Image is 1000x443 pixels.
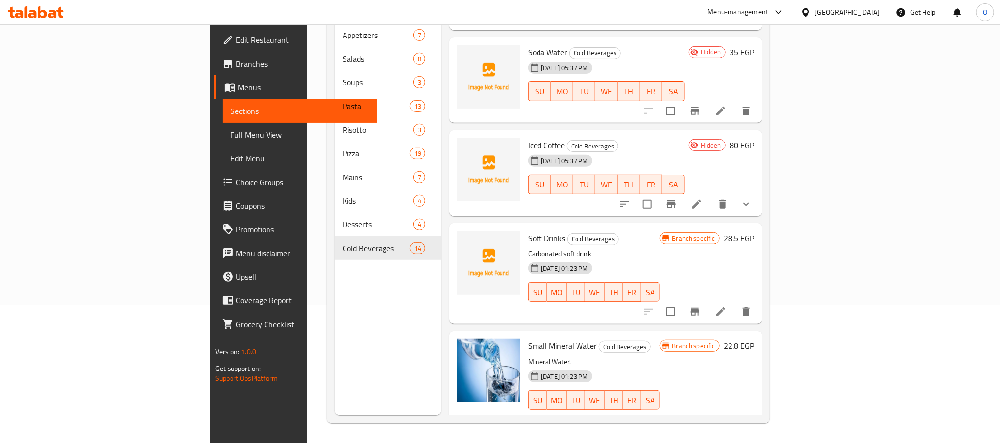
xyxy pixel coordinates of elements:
button: show more [734,192,758,216]
span: 3 [414,78,425,87]
span: Iced Coffee [528,138,565,152]
span: Mains [343,171,413,183]
span: Coupons [236,200,369,212]
div: Cold Beverages [567,233,619,245]
span: Branch specific [668,234,719,243]
span: 13 [410,102,425,111]
div: Risotto3 [335,118,442,142]
span: Select to update [660,301,681,322]
span: Select to update [637,194,657,215]
button: delete [711,192,734,216]
a: Grocery Checklist [214,312,377,336]
button: Branch-specific-item [683,99,707,123]
div: Cold Beverages14 [335,236,442,260]
span: Promotions [236,223,369,235]
a: Coupons [214,194,377,218]
button: MO [547,390,567,410]
span: Select to update [660,409,681,430]
div: Pizza19 [335,142,442,165]
span: Full Menu View [231,129,369,141]
span: Choice Groups [236,176,369,188]
span: TH [609,393,619,407]
nav: Menu sections [335,19,442,264]
div: Cold Beverages [567,140,618,152]
span: Cold Beverages [343,242,410,254]
div: items [413,195,425,207]
span: WE [599,178,614,192]
span: TH [622,178,636,192]
span: 4 [414,196,425,206]
h6: 28.5 EGP [724,231,754,245]
button: SA [641,282,659,302]
a: Edit menu item [715,306,727,318]
span: MO [551,285,563,299]
button: SU [528,81,551,101]
a: Edit Menu [223,147,377,170]
a: Support.OpsPlatform [215,372,278,385]
span: FR [627,285,637,299]
button: MO [547,282,567,302]
div: Pasta13 [335,94,442,118]
button: Branch-specific-item [683,300,707,324]
span: SA [666,178,681,192]
div: Menu-management [708,6,769,18]
div: Soups3 [335,71,442,94]
span: Hidden [697,47,725,57]
a: Edit menu item [715,414,727,426]
a: Edit menu item [691,198,703,210]
button: sort-choices [613,192,637,216]
button: FR [623,390,641,410]
button: SA [662,175,685,194]
span: 4 [414,220,425,229]
span: 7 [414,31,425,40]
div: items [413,76,425,88]
span: Small Mineral Water [528,338,597,353]
span: SA [645,285,655,299]
span: Menu disclaimer [236,247,369,259]
button: WE [595,81,617,101]
span: Cold Beverages [567,141,618,152]
button: SA [662,81,685,101]
div: Salads8 [335,47,442,71]
span: Risotto [343,124,413,136]
span: Hidden [697,141,725,150]
span: Upsell [236,271,369,283]
span: Soft Drinks [528,231,565,246]
button: MO [551,81,573,101]
span: WE [599,84,614,99]
span: FR [644,84,658,99]
span: Cold Beverages [599,341,650,353]
button: WE [585,282,605,302]
div: items [413,124,425,136]
span: SU [533,178,547,192]
a: Upsell [214,265,377,289]
span: Branches [236,58,369,70]
span: Soups [343,76,413,88]
span: [DATE] 05:37 PM [537,63,592,73]
span: TU [577,178,591,192]
span: 3 [414,125,425,135]
span: SA [666,84,681,99]
button: Branch-specific-item [683,408,707,432]
div: Pizza [343,148,410,159]
div: Appetizers7 [335,23,442,47]
h6: 80 EGP [730,138,754,152]
button: TH [618,175,640,194]
span: TU [571,285,581,299]
button: Branch-specific-item [659,192,683,216]
span: TH [609,285,619,299]
img: Soda Water [457,45,520,109]
button: delete [734,408,758,432]
span: Kids [343,195,413,207]
a: Menus [214,75,377,99]
span: Grocery Checklist [236,318,369,330]
div: Kids4 [335,189,442,213]
div: Mains7 [335,165,442,189]
span: Sections [231,105,369,117]
div: items [413,171,425,183]
div: items [413,53,425,65]
svg: Show Choices [740,198,752,210]
span: FR [644,178,658,192]
span: Edit Restaurant [236,34,369,46]
span: MO [555,178,569,192]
